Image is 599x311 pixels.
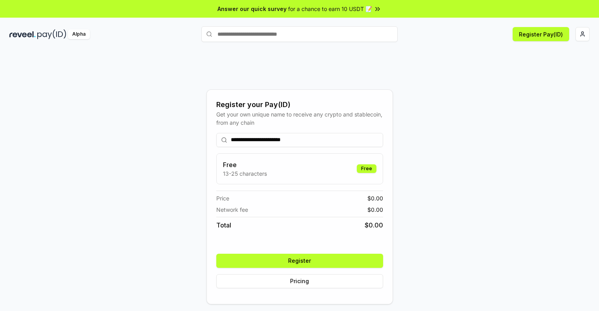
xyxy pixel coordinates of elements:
[367,206,383,214] span: $ 0.00
[216,194,229,202] span: Price
[216,99,383,110] div: Register your Pay(ID)
[9,29,36,39] img: reveel_dark
[217,5,287,13] span: Answer our quick survey
[216,254,383,268] button: Register
[216,274,383,288] button: Pricing
[365,220,383,230] span: $ 0.00
[37,29,66,39] img: pay_id
[357,164,376,173] div: Free
[288,5,372,13] span: for a chance to earn 10 USDT 📝
[513,27,569,41] button: Register Pay(ID)
[68,29,90,39] div: Alpha
[216,110,383,127] div: Get your own unique name to receive any crypto and stablecoin, from any chain
[216,220,231,230] span: Total
[367,194,383,202] span: $ 0.00
[223,169,267,178] p: 13-25 characters
[223,160,267,169] h3: Free
[216,206,248,214] span: Network fee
